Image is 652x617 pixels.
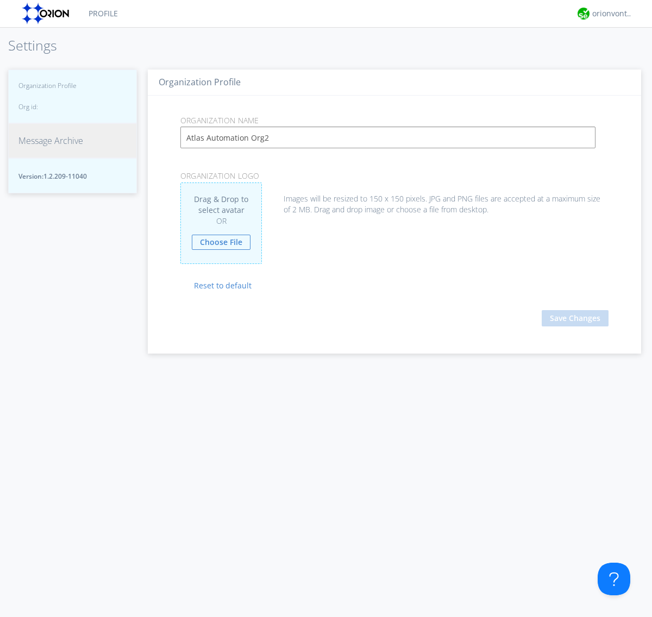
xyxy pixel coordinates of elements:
p: Organization Logo [172,170,617,182]
span: Message Archive [18,135,83,147]
div: Images will be resized to 150 x 150 pixels. JPG and PNG files are accepted at a maximum size of 2... [180,182,609,215]
span: Org id: [18,102,77,111]
div: orionvontas+atlas+automation+org2 [592,8,633,19]
h3: Organization Profile [159,78,630,87]
span: Version: 1.2.209-11040 [18,172,127,181]
button: Message Archive [8,123,137,159]
input: Enter Organization Name [180,127,595,148]
span: Organization Profile [18,81,77,90]
img: 29d36aed6fa347d5a1537e7736e6aa13 [578,8,590,20]
button: Save Changes [542,310,609,326]
p: Organization Name [172,115,617,127]
iframe: Toggle Customer Support [598,563,630,595]
a: Reset to default [180,280,252,291]
a: Choose File [192,235,250,250]
div: Drag & Drop to select avatar [180,182,262,264]
button: Version:1.2.209-11040 [8,158,137,193]
img: orion-labs-logo.svg [22,3,72,24]
div: OR [192,216,250,226]
button: Organization ProfileOrg id: [8,70,137,123]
